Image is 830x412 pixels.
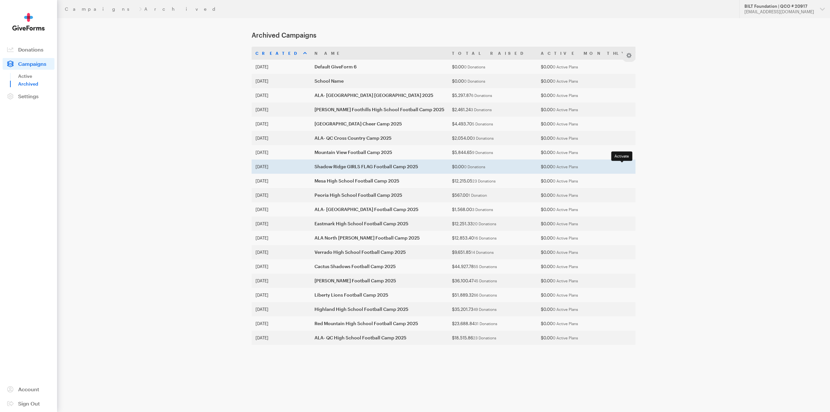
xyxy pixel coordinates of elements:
td: [GEOGRAPHIC_DATA] Cheer Camp 2025 [311,117,448,131]
td: $0.00 [537,145,709,159]
td: $0.00 [537,117,709,131]
td: $5,297.87 [448,88,537,102]
td: Highland High School Football Camp 2025 [311,302,448,316]
td: [DATE] [252,60,311,74]
td: Mesa High School Football Camp 2025 [311,174,448,188]
td: $0.00 [537,159,709,174]
th: Active Monthly Recurring: activate to sort column ascending [537,47,709,60]
span: 0 Active Plans [553,335,578,340]
a: Active [18,72,54,80]
td: $35,201.73 [448,302,537,316]
span: 0 Active Plans [553,107,578,112]
td: $0.00 [448,60,537,74]
span: 0 Active Plans [553,65,578,69]
span: 0 Active Plans [553,93,578,98]
td: Cactus Shadows Football Camp 2025 [311,259,448,274]
span: 0 Active Plans [553,207,578,212]
span: 3 Donations [473,136,494,140]
td: ALA- [GEOGRAPHIC_DATA] Football Camp 2025 [311,202,448,217]
td: $0.00 [537,245,709,259]
th: Total Raised: activate to sort column ascending [448,47,537,60]
td: [DATE] [252,159,311,174]
td: $0.00 [537,60,709,74]
span: 0 Donations [464,65,485,69]
span: 0 Active Plans [553,293,578,297]
img: GiveForms [12,13,45,31]
span: 0 Active Plans [553,250,578,254]
span: Settings [18,93,39,99]
td: $51,889.32 [448,288,537,302]
td: [DATE] [252,145,311,159]
span: 45 Donations [474,278,497,283]
td: [DATE] [252,117,311,131]
span: 0 Active Plans [553,164,578,169]
a: Donations [3,44,54,55]
td: $0.00 [537,102,709,117]
span: 0 Active Plans [553,150,578,155]
a: Archived [18,80,54,88]
td: $0.00 [537,202,709,217]
span: Donations [18,46,43,53]
span: 9 Donations [472,150,493,155]
a: Campaigns [3,58,54,70]
td: [DATE] [252,131,311,145]
td: School Name [311,74,448,88]
span: 23 Donations [472,179,496,183]
td: $12,853.40 [448,231,537,245]
td: Mountain View Football Camp 2025 [311,145,448,159]
td: Peoria High School Football Camp 2025 [311,188,448,202]
td: ALA- [GEOGRAPHIC_DATA] [GEOGRAPHIC_DATA] 2025 [311,88,448,102]
td: $0.00 [448,74,537,88]
td: $0.00 [537,174,709,188]
td: [DATE] [252,274,311,288]
td: ALA North [PERSON_NAME] Football Camp 2025 [311,231,448,245]
td: Liberty Lions Football Camp 2025 [311,288,448,302]
span: 0 Active Plans [553,264,578,269]
td: Verrado High School Football Camp 2025 [311,245,448,259]
span: 0 Active Plans [553,321,578,326]
td: $0.00 [537,259,709,274]
td: $0.00 [537,188,709,202]
h1: Archived Campaigns [252,31,635,39]
td: [DATE] [252,202,311,217]
td: $0.00 [537,302,709,316]
td: [DATE] [252,102,311,117]
td: [DATE] [252,188,311,202]
td: $0.00 [537,331,709,345]
th: Created: activate to sort column ascending [252,47,311,60]
td: [DATE] [252,245,311,259]
td: $0.00 [537,74,709,88]
td: $0.00 [537,288,709,302]
td: $0.00 [537,274,709,288]
td: $2,461.24 [448,102,537,117]
span: 0 Active Plans [553,193,578,197]
td: [DATE] [252,231,311,245]
td: $5,844.65 [448,145,537,159]
span: 0 Active Plans [553,136,578,140]
span: Campaigns [18,61,46,67]
td: Eastmark High School Football Camp 2025 [311,217,448,231]
a: Settings [3,90,54,102]
td: $0.00 [537,231,709,245]
td: $0.00 [537,217,709,231]
span: 0 Active Plans [553,122,578,126]
td: [DATE] [252,331,311,345]
td: $12,215.05 [448,174,537,188]
span: 16 Donations [474,236,497,240]
span: 5 Donations [472,122,493,126]
span: 0 Active Plans [553,307,578,312]
th: Name: activate to sort column ascending [311,47,448,60]
td: ALA- QC High School Football Camp 2025 [311,331,448,345]
span: 23 Donations [473,335,496,340]
td: [DATE] [252,288,311,302]
td: Shadow Ridge GIRLS FLAG Football Camp 2025 [311,159,448,174]
td: [DATE] [252,302,311,316]
td: [PERSON_NAME] Football Camp 2025 [311,274,448,288]
span: 14 Donations [471,250,494,254]
td: $0.00 [537,88,709,102]
span: 66 Donations [474,293,497,297]
span: 0 Active Plans [553,79,578,83]
div: BILT Foundation | QCO # 20917 [744,4,815,9]
span: 3 Donations [472,207,493,212]
span: 0 Active Plans [553,236,578,240]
